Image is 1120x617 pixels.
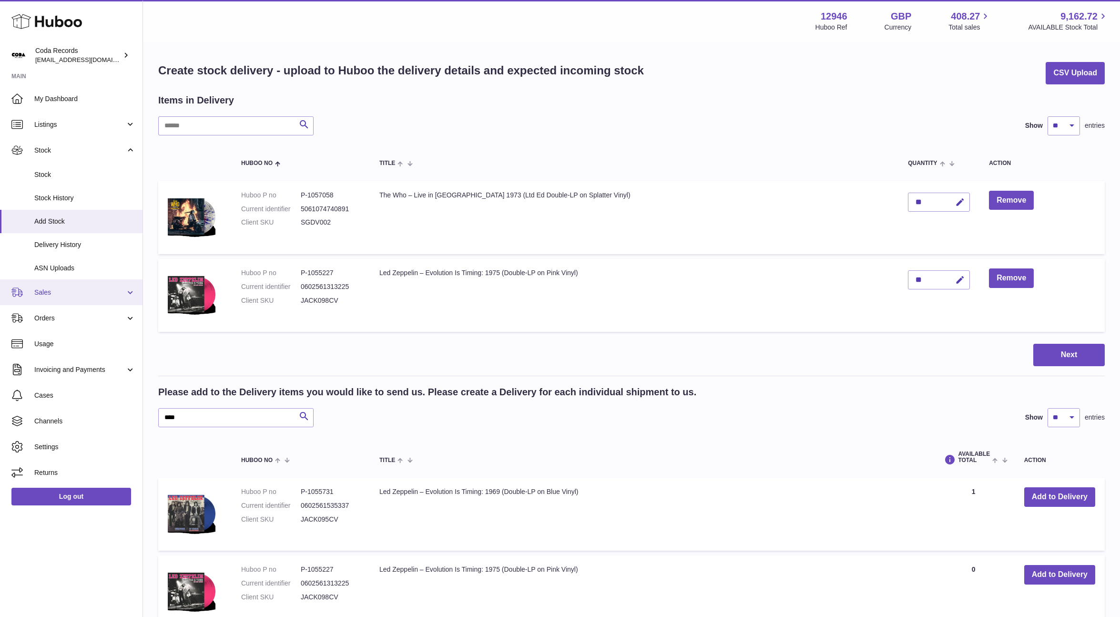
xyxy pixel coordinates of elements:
h2: Items in Delivery [158,94,234,107]
dt: Current identifier [241,579,301,588]
dd: 0602561535337 [301,501,360,510]
span: Listings [34,120,125,129]
img: The Who – Live in Philadelphia 1973 (Ltd Ed Double-LP on Splatter Vinyl) [168,191,215,242]
label: Show [1025,413,1043,422]
span: Returns [34,468,135,477]
button: Add to Delivery [1024,487,1095,507]
dt: Current identifier [241,205,301,214]
span: Title [379,457,395,463]
span: Cases [34,391,135,400]
dd: SGDV002 [301,218,360,227]
span: AVAILABLE Total [958,451,990,463]
dd: 0602561313225 [301,282,360,291]
span: entries [1085,413,1105,422]
span: Huboo no [241,457,273,463]
dd: P-1055227 [301,268,360,278]
span: 9,162.72 [1060,10,1098,23]
span: Quantity [908,160,937,166]
td: The Who – Live in [GEOGRAPHIC_DATA] 1973 (Ltd Ed Double-LP on Splatter Vinyl) [370,181,898,254]
h2: Please add to the Delivery items you would like to send us. Please create a Delivery for each ind... [158,386,696,399]
span: Stock [34,146,125,155]
span: AVAILABLE Stock Total [1028,23,1109,32]
span: Delivery History [34,240,135,249]
h1: Create stock delivery - upload to Huboo the delivery details and expected incoming stock [158,63,644,78]
button: Remove [989,268,1034,288]
div: Action [1024,457,1095,463]
span: 408.27 [951,10,980,23]
span: [EMAIL_ADDRESS][DOMAIN_NAME] [35,56,140,63]
dt: Huboo P no [241,268,301,278]
label: Show [1025,121,1043,130]
span: entries [1085,121,1105,130]
dt: Client SKU [241,515,301,524]
button: CSV Upload [1046,62,1105,84]
dd: P-1055731 [301,487,360,496]
dt: Current identifier [241,501,301,510]
a: 9,162.72 AVAILABLE Stock Total [1028,10,1109,32]
img: haz@pcatmedia.com [11,48,26,62]
button: Next [1033,344,1105,366]
dd: JACK098CV [301,296,360,305]
a: Log out [11,488,131,505]
span: Sales [34,288,125,297]
dd: JACK098CV [301,593,360,602]
dd: P-1055227 [301,565,360,574]
td: Led Zeppelin – Evolution Is Timing: 1969 (Double-LP on Blue Vinyl) [370,478,932,551]
dt: Current identifier [241,282,301,291]
span: Stock [34,170,135,179]
button: Remove [989,191,1034,210]
img: Led Zeppelin – Evolution Is Timing: 1969 (Double-LP on Blue Vinyl) [168,487,215,539]
span: Total sales [948,23,991,32]
span: My Dashboard [34,94,135,103]
dt: Huboo P no [241,191,301,200]
dt: Client SKU [241,296,301,305]
span: Usage [34,339,135,349]
span: ASN Uploads [34,264,135,273]
dt: Huboo P no [241,565,301,574]
img: Led Zeppelin – Evolution Is Timing: 1975 (Double-LP on Pink Vinyl) [168,565,215,617]
dd: 0602561313225 [301,579,360,588]
dt: Huboo P no [241,487,301,496]
span: Add Stock [34,217,135,226]
img: Led Zeppelin – Evolution Is Timing: 1975 (Double-LP on Pink Vinyl) [168,268,215,320]
span: Channels [34,417,135,426]
div: Huboo Ref [815,23,847,32]
dt: Client SKU [241,218,301,227]
div: Coda Records [35,46,121,64]
dd: P-1057058 [301,191,360,200]
button: Add to Delivery [1024,565,1095,585]
span: Stock History [34,194,135,203]
span: Invoicing and Payments [34,365,125,374]
strong: GBP [891,10,911,23]
dd: 5061074740891 [301,205,360,214]
div: Currency [885,23,912,32]
dt: Client SKU [241,593,301,602]
strong: 12946 [821,10,847,23]
td: 1 [932,478,1014,551]
span: Title [379,160,395,166]
span: Settings [34,442,135,452]
div: Action [989,160,1095,166]
a: 408.27 Total sales [948,10,991,32]
span: Huboo no [241,160,273,166]
dd: JACK095CV [301,515,360,524]
span: Orders [34,314,125,323]
td: Led Zeppelin – Evolution Is Timing: 1975 (Double-LP on Pink Vinyl) [370,259,898,332]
